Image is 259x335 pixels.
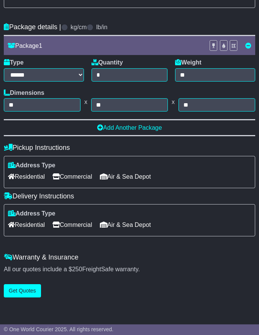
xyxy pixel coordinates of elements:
[52,171,92,182] span: Commercial
[92,59,123,66] label: Quantity
[39,42,42,49] span: 1
[100,219,151,231] span: Air & Sea Depot
[4,89,44,96] label: Dimensions
[8,219,45,231] span: Residential
[4,266,255,273] div: All our quotes include a $ FreightSafe warranty.
[4,23,61,31] h4: Package details |
[175,59,201,66] label: Weight
[96,24,107,31] label: lb/in
[4,253,255,261] h4: Warranty & Insurance
[8,171,45,182] span: Residential
[4,59,24,66] label: Type
[71,24,87,31] label: kg/cm
[72,266,82,272] span: 250
[4,42,205,49] div: Package
[52,219,92,231] span: Commercial
[4,144,255,152] h4: Pickup Instructions
[4,326,114,332] span: © One World Courier 2025. All rights reserved.
[100,171,151,182] span: Air & Sea Depot
[8,210,55,217] label: Address Type
[97,124,162,131] a: Add Another Package
[4,284,41,297] button: Get Quotes
[245,42,251,49] a: Remove this item
[8,162,55,169] label: Address Type
[4,192,255,200] h4: Delivery Instructions
[81,98,91,105] span: x
[168,98,178,105] span: x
